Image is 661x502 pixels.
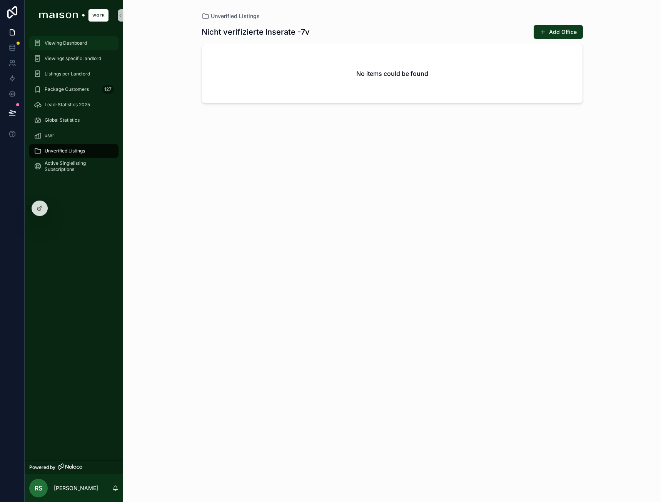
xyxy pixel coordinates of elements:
[45,55,101,62] span: Viewings specific landlord
[45,102,90,108] span: Lead-Statistics 2025
[45,117,80,123] span: Global Statistics
[29,129,119,142] a: user
[35,484,42,493] span: RS
[54,484,98,492] p: [PERSON_NAME]
[29,113,119,127] a: Global Statistics
[29,144,119,158] a: Unverified Listings
[25,31,123,183] div: scrollable content
[356,69,428,78] h2: No items could be found
[45,148,85,154] span: Unverified Listings
[29,464,55,470] span: Powered by
[202,27,310,37] h1: Nicht verifizierte Inserate -7v
[29,98,119,112] a: Lead-Statistics 2025
[211,12,260,20] span: Unverified Listings
[45,160,111,172] span: Active Singlelisting Subscriptions
[45,40,87,46] span: Viewing Dashboard
[45,86,89,92] span: Package Customers
[45,71,90,77] span: Listings per Landlord
[202,12,260,20] a: Unverified Listings
[29,36,119,50] a: Viewing Dashboard
[29,82,119,96] a: Package Customers127
[25,460,123,474] a: Powered by
[29,67,119,81] a: Listings per Landlord
[29,52,119,65] a: Viewings specific landlord
[39,9,108,22] img: App logo
[534,25,583,39] button: Add Office
[102,85,114,94] div: 127
[45,132,54,139] span: user
[29,159,119,173] a: Active Singlelisting Subscriptions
